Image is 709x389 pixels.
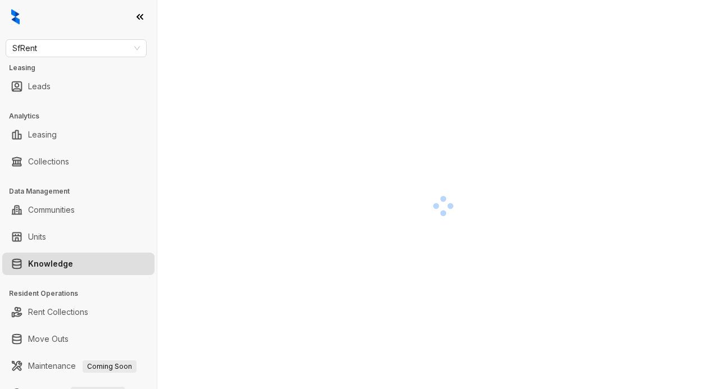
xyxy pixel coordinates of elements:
[2,328,154,350] li: Move Outs
[12,40,140,57] span: SfRent
[2,199,154,221] li: Communities
[2,75,154,98] li: Leads
[2,355,154,377] li: Maintenance
[28,226,46,248] a: Units
[9,63,157,73] h3: Leasing
[28,253,73,275] a: Knowledge
[28,199,75,221] a: Communities
[9,111,157,121] h3: Analytics
[2,253,154,275] li: Knowledge
[2,301,154,323] li: Rent Collections
[28,123,57,146] a: Leasing
[28,328,69,350] a: Move Outs
[28,150,69,173] a: Collections
[9,289,157,299] h3: Resident Operations
[28,301,88,323] a: Rent Collections
[11,9,20,25] img: logo
[2,123,154,146] li: Leasing
[28,75,51,98] a: Leads
[9,186,157,196] h3: Data Management
[2,226,154,248] li: Units
[2,150,154,173] li: Collections
[83,360,137,373] span: Coming Soon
